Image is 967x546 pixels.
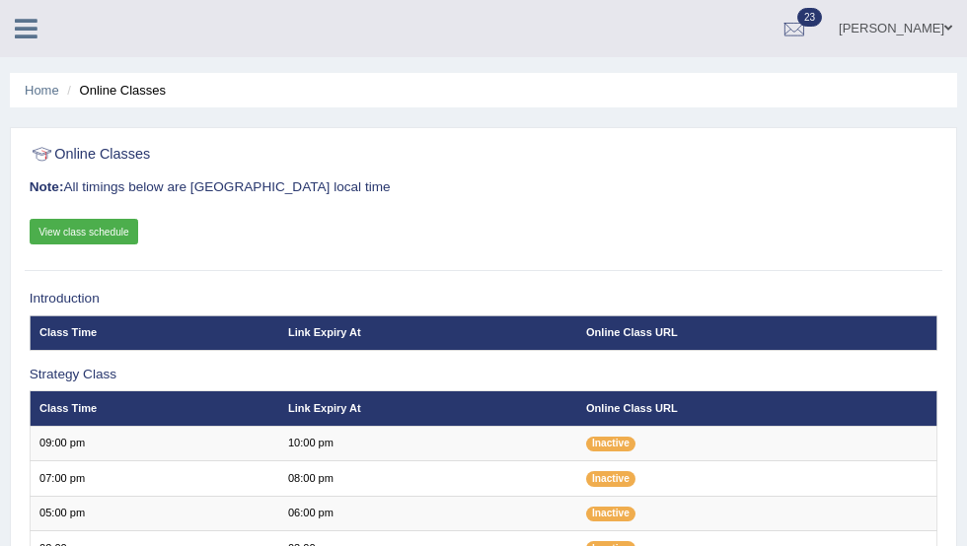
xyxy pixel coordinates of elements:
td: 09:00 pm [30,426,278,460]
td: 08:00 pm [279,461,577,496]
h3: All timings below are [GEOGRAPHIC_DATA] local time [30,180,938,195]
th: Class Time [30,315,278,350]
th: Online Class URL [577,391,937,426]
span: 23 [797,8,822,27]
h3: Introduction [30,292,938,307]
td: 06:00 pm [279,496,577,530]
td: 10:00 pm [279,426,577,460]
span: Inactive [586,471,635,486]
td: 05:00 pm [30,496,278,530]
b: Note: [30,179,64,194]
td: 07:00 pm [30,461,278,496]
span: Inactive [586,507,635,521]
th: Link Expiry At [279,391,577,426]
h3: Strategy Class [30,368,938,382]
span: Inactive [586,437,635,451]
th: Class Time [30,391,278,426]
th: Link Expiry At [279,315,577,350]
a: View class schedule [30,219,139,244]
li: Online Classes [62,81,166,100]
h2: Online Classes [30,142,593,168]
th: Online Class URL [577,315,937,350]
a: Home [25,83,59,98]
